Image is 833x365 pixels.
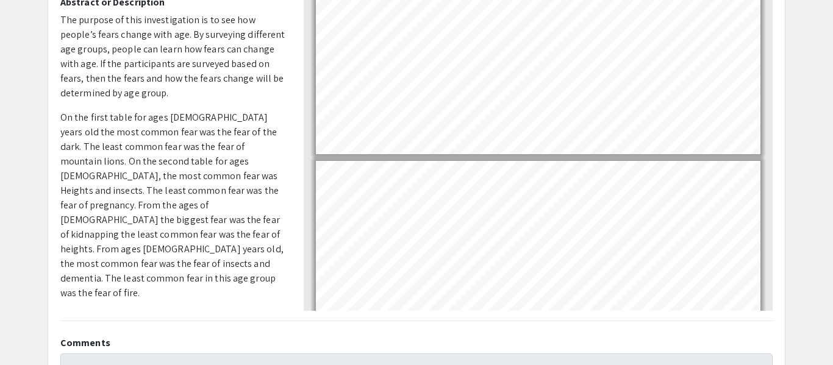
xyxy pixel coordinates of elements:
p: On the first table for ages [DEMOGRAPHIC_DATA] years old the most common fear was the fear of the... [60,110,285,300]
p: The purpose of this investigation is to see how people’s fears change with age. By surveying diff... [60,13,285,101]
h2: Comments [60,337,773,349]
